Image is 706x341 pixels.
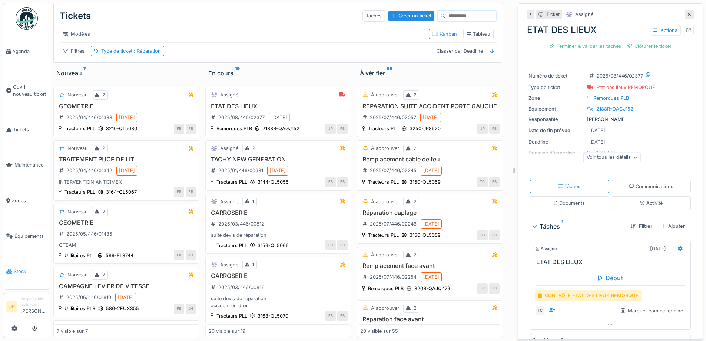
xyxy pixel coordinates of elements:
a: Équipements [3,219,50,254]
div: 2025/03/446/00812 [218,220,264,227]
div: [DATE] [423,220,439,227]
div: FB [489,283,500,294]
div: Nouveau [67,208,88,215]
h3: TACHY NEW GENERATION [209,156,348,163]
span: Stock [14,268,47,275]
div: [DATE] [119,167,135,174]
div: Tâches [558,183,581,190]
div: Activité [640,200,663,207]
div: JH [186,304,196,314]
div: Tâches [362,10,385,21]
div: 1 [252,261,254,268]
div: [DATE] [119,114,135,121]
h3: REPARATION SUITE ACCIDENT PORTE GAUCHE [360,103,500,110]
div: Filtres [60,46,88,56]
div: [DATE] [589,138,605,145]
div: 2025/08/446/02377 [597,72,643,79]
div: Tracteurs PLL [368,232,399,239]
div: Nouveau [67,271,88,278]
div: SB [477,230,488,240]
div: 2188R-QAGJ152 [262,125,299,132]
div: 3150-QL5059 [410,232,441,239]
span: Zones [12,197,47,204]
div: Ticket [546,11,560,18]
div: 2 [414,305,417,312]
div: À approuver [371,91,399,98]
div: 2 [102,91,105,98]
div: Équipement [528,105,584,112]
div: 7 visible sur 7 [57,328,88,335]
div: Tableau [467,30,490,37]
div: Tracteurs PLL [368,178,399,186]
div: TC [535,306,545,316]
div: Clôturer le ticket [624,41,674,51]
div: 2025/04/446/01338 [66,114,112,121]
div: 2188R-QAGJ152 [596,105,633,112]
div: 2025/01/446/00681 [218,167,263,174]
div: [DATE] [118,294,134,301]
div: À approuver [371,145,399,152]
a: Tickets [3,112,50,148]
div: Responsable technicien [20,296,47,308]
div: 2025/07/446/02254 [370,273,417,281]
a: Zones [3,183,50,219]
div: FB [174,250,184,260]
div: TC [477,283,488,294]
li: [PERSON_NAME] [20,296,47,318]
div: FB [186,187,196,197]
div: FB [325,177,336,187]
div: 2025/07/446/02057 [370,114,416,121]
div: Remorques PLB [368,285,404,292]
div: FB [174,124,184,134]
sup: 19 [235,69,240,78]
div: Remorques PLB [593,95,629,102]
div: FB [174,304,184,314]
div: Numéro de ticket [528,72,584,79]
a: Maintenance [3,147,50,183]
div: Ajouter [658,221,688,231]
div: Tracteurs PLL [216,242,247,249]
div: 3150-QL5059 [410,178,441,186]
div: Assigné [535,246,557,252]
li: JP [6,301,17,312]
div: [DATE] [423,114,439,121]
span: Agenda [12,48,47,55]
div: 2 [414,91,417,98]
h3: CARROSERIE [209,209,348,216]
div: 2 [102,145,105,152]
span: : Réparation [132,48,161,54]
div: 2 [102,208,105,215]
div: QTEAM [57,242,196,249]
div: Tracteurs PLL [64,188,95,196]
div: Voir tous les détails [583,152,641,163]
div: Communications [629,183,673,190]
div: Assigné [575,11,593,18]
div: suite devis de réparation [209,232,348,239]
div: Nouveau [67,145,88,152]
div: Responsable [528,116,584,123]
h3: ETAT DES LIEUX [209,103,348,110]
span: Tickets [13,126,47,133]
div: Utilitaires PLB [64,305,95,312]
div: Nouveau [56,69,196,78]
h3: Réparation face avant [360,316,500,323]
div: TC [477,177,488,187]
h3: Remplacement câble de feu [360,156,500,163]
div: 2 [414,251,417,258]
div: 2025/05/446/01435 [66,230,112,237]
div: 3144-QL5055 [258,178,289,186]
div: [DATE] [423,273,439,281]
h3: CARROSERIE [209,272,348,279]
div: Remorques PLB [216,125,252,132]
img: Badge_color-CXgf-gQk.svg [16,7,38,30]
div: Type de ticket [528,84,584,91]
div: [DATE] [270,167,286,174]
div: 20 visible sur 19 [209,328,245,335]
div: 2025/07/446/02245 [370,167,417,174]
div: FB [337,311,348,321]
div: 3210-QL5086 [106,125,137,132]
div: À approuver [371,305,399,312]
div: Filtrer [627,221,655,231]
div: Zone [528,95,584,102]
div: FB [186,124,196,134]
